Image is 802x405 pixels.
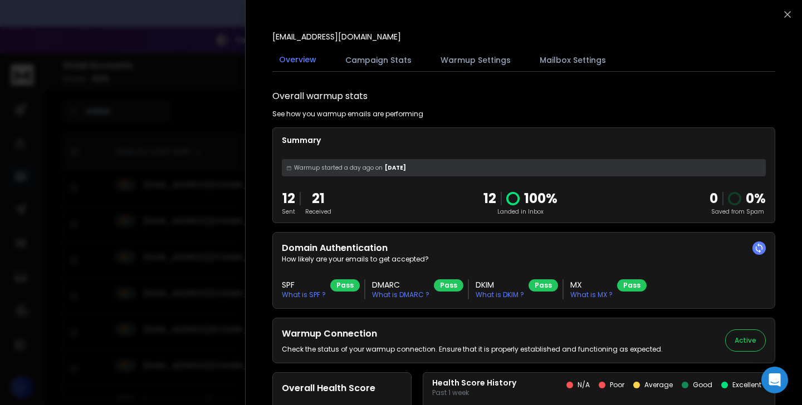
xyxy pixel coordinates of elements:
h3: DKIM [476,279,524,290]
p: [EMAIL_ADDRESS][DOMAIN_NAME] [272,31,401,42]
button: Active [725,329,766,352]
p: Sent [282,208,295,216]
div: Pass [434,279,463,292]
p: Excellent [732,381,761,389]
p: What is SPF ? [282,290,326,299]
p: Saved from Spam [710,208,766,216]
p: 100 % [524,190,558,208]
h1: Overall warmup stats [272,90,368,103]
p: What is DKIM ? [476,290,524,299]
p: Summary [282,135,766,146]
div: Pass [529,279,558,292]
p: Check the status of your warmup connection. Ensure that it is properly established and functionin... [282,345,663,354]
button: Overview [272,47,323,73]
p: Past 1 week [432,388,516,397]
p: Received [305,208,331,216]
p: 12 [282,190,295,208]
button: Warmup Settings [434,48,517,72]
p: 21 [305,190,331,208]
h3: MX [570,279,613,290]
h2: Warmup Connection [282,327,663,340]
strong: 0 [710,189,718,208]
span: Warmup started a day ago on [294,164,383,172]
button: Campaign Stats [339,48,418,72]
p: Good [693,381,712,389]
p: Average [644,381,673,389]
div: Pass [617,279,647,292]
p: See how you warmup emails are performing [272,110,423,118]
h3: SPF [282,279,326,290]
h2: Overall Health Score [282,382,402,395]
p: 0 % [746,190,766,208]
div: Open Intercom Messenger [761,367,788,393]
p: Landed in Inbox [483,208,558,216]
div: Pass [330,279,360,292]
p: What is DMARC ? [372,290,429,299]
button: Mailbox Settings [533,48,613,72]
p: Health Score History [432,377,516,388]
h3: DMARC [372,279,429,290]
div: [DATE] [282,159,766,176]
p: What is MX ? [570,290,613,299]
h2: Domain Authentication [282,241,766,255]
p: N/A [578,381,590,389]
p: Poor [610,381,624,389]
p: 12 [483,190,496,208]
p: How likely are your emails to get accepted? [282,255,766,264]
